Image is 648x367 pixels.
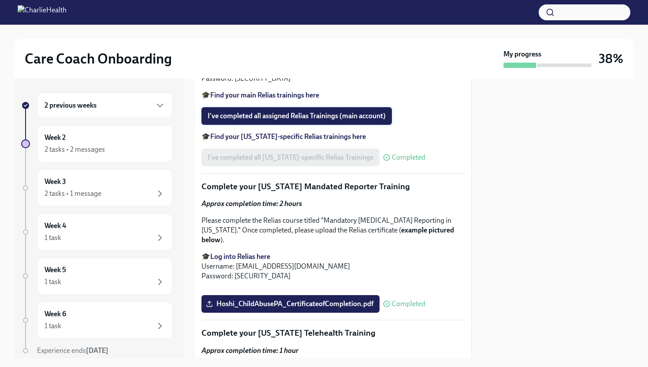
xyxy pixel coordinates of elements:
[45,233,61,243] div: 1 task
[201,107,392,125] button: I've completed all assigned Relias Trainings (main account)
[21,258,173,295] a: Week 51 task
[37,93,173,118] div: 2 previous weeks
[86,346,108,355] strong: [DATE]
[21,213,173,251] a: Week 41 task
[21,169,173,206] a: Week 32 tasks • 1 message
[45,277,61,287] div: 1 task
[45,133,66,142] h6: Week 2
[503,49,541,59] strong: My progress
[201,181,464,192] p: Complete your [US_STATE] Mandated Reporter Training
[208,112,386,120] span: I've completed all assigned Relias Trainings (main account)
[208,300,373,308] span: Hoshi_ChildAbusePA_CertificateofCompletion.pdf
[25,50,172,67] h2: Care Coach Onboarding
[21,302,173,339] a: Week 61 task
[201,199,302,208] strong: Approx completion time: 2 hours
[201,295,380,313] label: Hoshi_ChildAbusePA_CertificateofCompletion.pdf
[201,327,464,339] p: Complete your [US_STATE] Telehealth Training
[201,216,464,245] p: Please complete the Relias course titled "Mandatory [MEDICAL_DATA] Reporting in [US_STATE]." Once...
[392,300,425,307] span: Completed
[21,125,173,162] a: Week 22 tasks • 2 messages
[45,101,97,110] h6: 2 previous weeks
[210,132,366,141] a: Find your [US_STATE]-specific Relias trainings here
[45,189,101,198] div: 2 tasks • 1 message
[599,51,623,67] h3: 38%
[45,321,61,331] div: 1 task
[392,154,425,161] span: Completed
[210,91,319,99] a: Find your main Relias trainings here
[18,5,67,19] img: CharlieHealth
[201,346,298,355] strong: Approx completion time: 1 hour
[201,132,464,142] p: 🎓
[45,221,66,231] h6: Week 4
[45,265,66,275] h6: Week 5
[45,145,105,154] div: 2 tasks • 2 messages
[45,177,66,187] h6: Week 3
[210,252,270,261] a: Log into Relias here
[201,90,464,100] p: 🎓
[45,309,66,319] h6: Week 6
[201,252,464,281] p: 🎓 Username: [EMAIL_ADDRESS][DOMAIN_NAME] Password: [SECURITY_DATA]
[37,346,108,355] span: Experience ends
